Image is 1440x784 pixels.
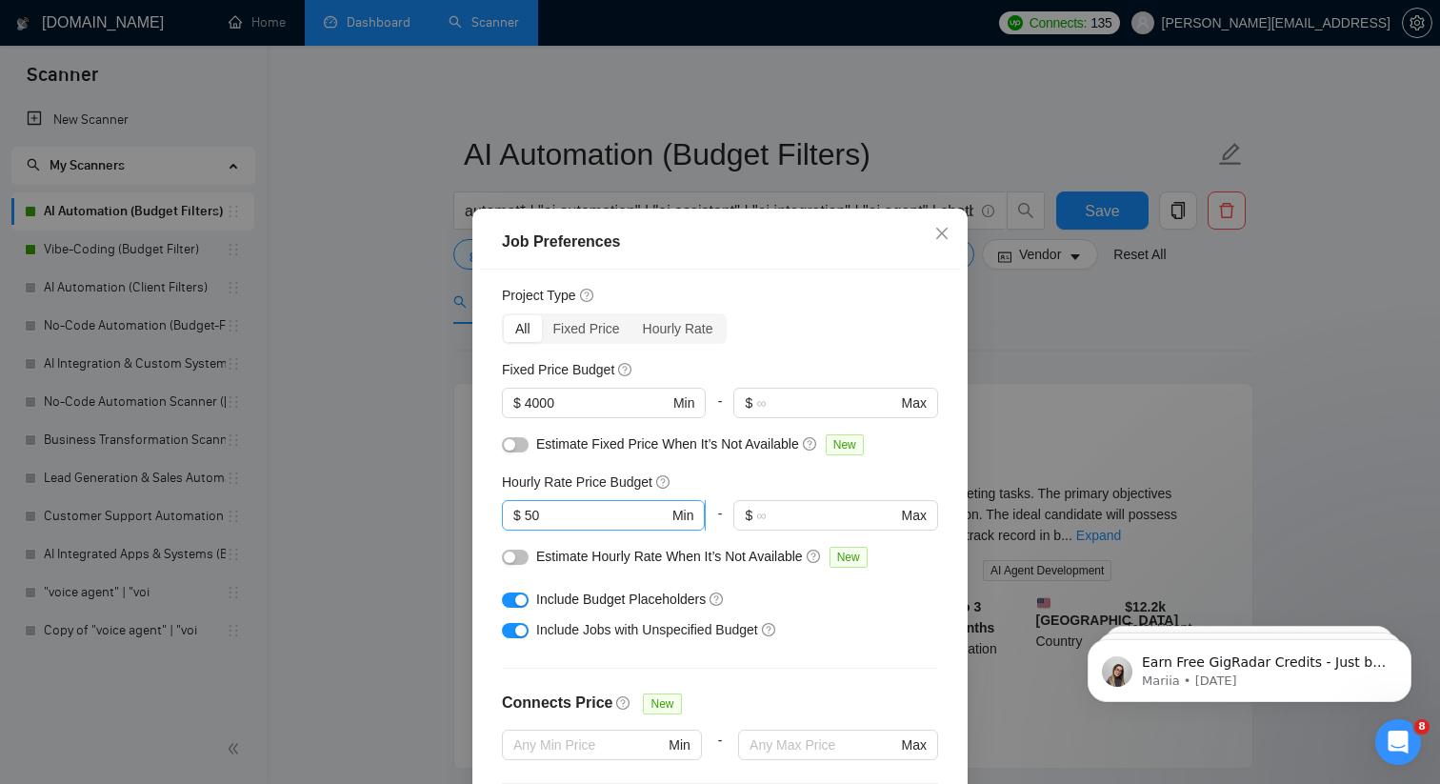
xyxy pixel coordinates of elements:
[745,505,752,526] span: $
[745,392,752,413] span: $
[513,392,521,413] span: $
[536,622,758,637] span: Include Jobs with Unspecified Budget
[902,505,927,526] span: Max
[502,472,652,493] h5: Hourly Rate Price Budget
[803,436,818,452] span: question-circle
[826,434,864,455] span: New
[580,288,595,303] span: question-circle
[672,505,694,526] span: Min
[710,592,725,607] span: question-circle
[934,226,950,241] span: close
[502,692,612,714] h4: Connects Price
[525,505,669,526] input: 0
[807,549,822,564] span: question-circle
[706,500,733,546] div: -
[631,315,725,342] div: Hourly Rate
[1414,719,1430,734] span: 8
[536,549,803,564] span: Estimate Hourly Rate When It’s Not Available
[643,694,681,714] span: New
[525,392,670,413] input: 0
[1059,599,1440,733] iframe: Intercom notifications message
[750,734,897,755] input: Any Max Price
[616,695,631,711] span: question-circle
[536,592,706,607] span: Include Budget Placeholders
[513,734,665,755] input: Any Min Price
[542,315,631,342] div: Fixed Price
[504,315,542,342] div: All
[830,547,868,568] span: New
[706,388,733,433] div: -
[916,209,968,260] button: Close
[656,474,671,490] span: question-circle
[669,734,690,755] span: Min
[618,362,633,377] span: question-circle
[902,734,927,755] span: Max
[513,505,521,526] span: $
[536,436,799,452] span: Estimate Fixed Price When It’s Not Available
[673,392,695,413] span: Min
[756,392,897,413] input: ∞
[502,285,576,306] h5: Project Type
[502,359,614,380] h5: Fixed Price Budget
[902,392,927,413] span: Max
[756,505,897,526] input: ∞
[502,231,938,253] div: Job Preferences
[1375,719,1421,765] iframe: Intercom live chat
[762,622,777,637] span: question-circle
[702,730,738,783] div: -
